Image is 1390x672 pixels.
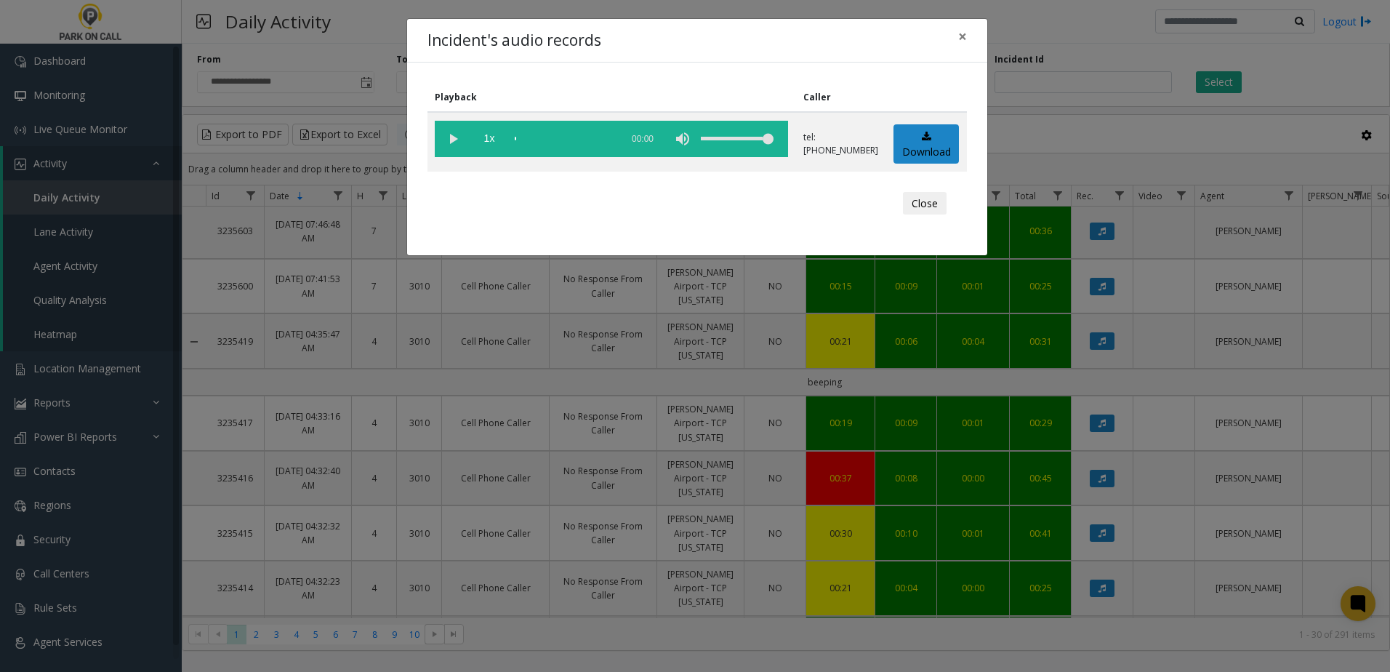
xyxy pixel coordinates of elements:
[803,131,878,157] p: tel:[PHONE_NUMBER]
[893,124,959,164] a: Download
[796,83,886,112] th: Caller
[958,26,967,47] span: ×
[701,121,774,157] div: volume level
[903,192,947,215] button: Close
[515,121,614,157] div: scrub bar
[948,19,977,55] button: Close
[471,121,507,157] span: playback speed button
[427,29,601,52] h4: Incident's audio records
[427,83,796,112] th: Playback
